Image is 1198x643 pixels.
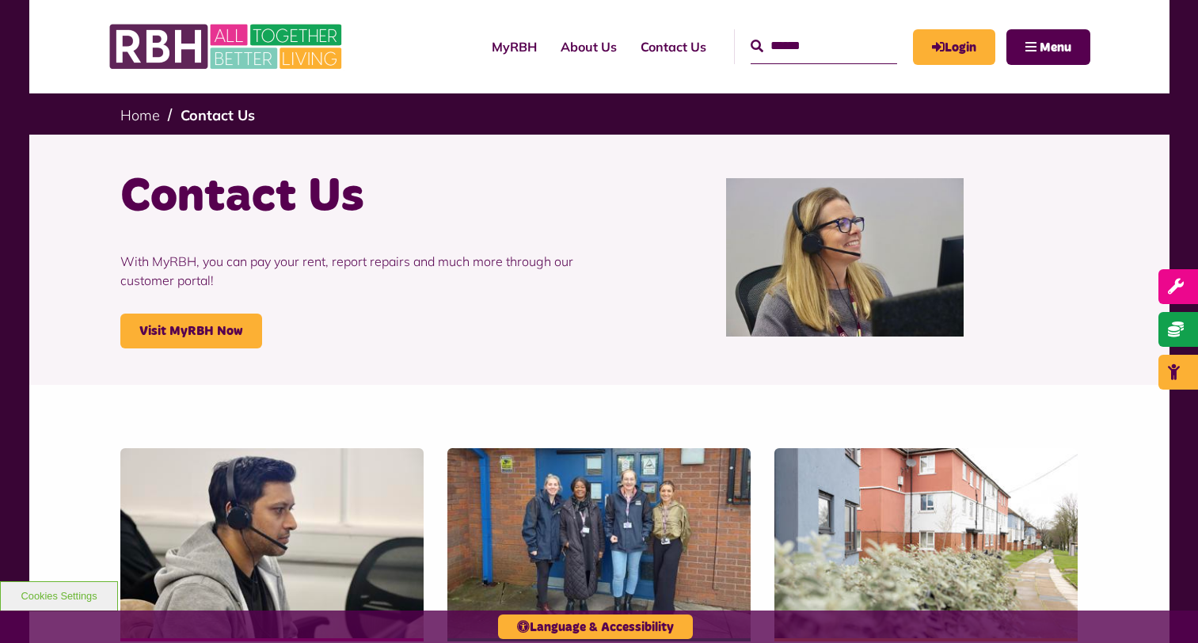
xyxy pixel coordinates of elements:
a: Visit MyRBH Now [120,314,262,348]
a: MyRBH [913,29,995,65]
a: Contact Us [629,25,718,68]
iframe: Netcall Web Assistant for live chat [1127,572,1198,643]
a: About Us [549,25,629,68]
img: Contact Centre February 2024 (1) [726,178,964,337]
span: Menu [1040,41,1071,54]
button: Navigation [1006,29,1090,65]
h1: Contact Us [120,166,588,228]
a: Contact Us [181,106,255,124]
img: Contact Centre February 2024 (4) [120,448,424,638]
button: Language & Accessibility [498,614,693,639]
img: SAZMEDIA RBH 22FEB24 97 [774,448,1078,638]
a: MyRBH [480,25,549,68]
img: RBH [108,16,346,78]
p: With MyRBH, you can pay your rent, report repairs and much more through our customer portal! [120,228,588,314]
a: Home [120,106,160,124]
img: Heywood Drop In 2024 [447,448,751,638]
